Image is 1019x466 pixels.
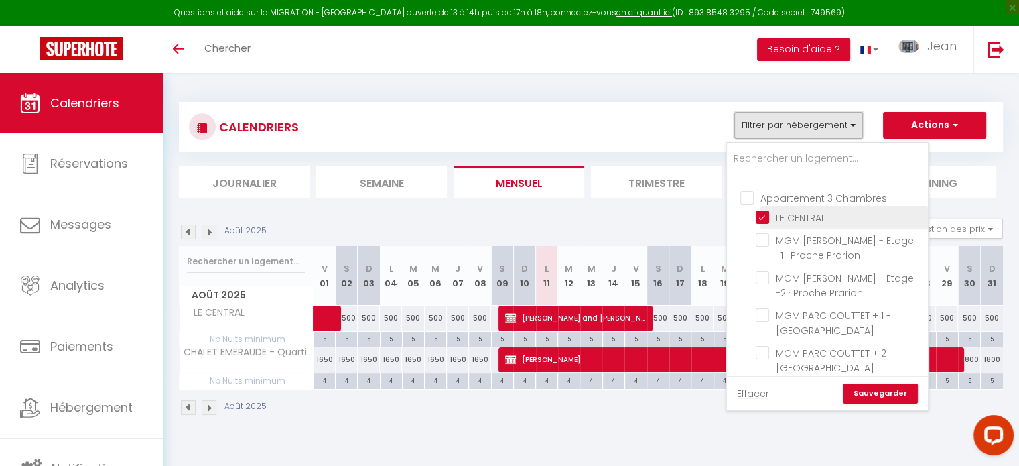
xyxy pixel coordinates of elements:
[558,246,580,306] th: 12
[389,262,393,275] abbr: L
[843,384,918,404] a: Sauvegarder
[505,305,645,331] span: [PERSON_NAME] and [PERSON_NAME]
[883,112,986,139] button: Actions
[224,225,267,237] p: Août 2025
[669,246,691,306] th: 17
[224,400,267,413] p: Août 2025
[455,262,460,275] abbr: J
[989,262,996,275] abbr: D
[611,262,616,275] abbr: J
[366,262,372,275] abbr: D
[380,306,402,331] div: 500
[545,262,549,275] abbr: L
[624,246,647,306] th: 15
[616,7,672,18] a: en cliquant ici
[959,332,980,345] div: 5
[316,166,447,198] li: Semaine
[565,262,573,275] abbr: M
[726,142,929,412] div: Filtrer par hébergement
[937,332,958,345] div: 5
[988,41,1004,58] img: logout
[409,262,417,275] abbr: M
[447,347,469,372] div: 1650
[714,306,736,331] div: 500
[625,373,647,386] div: 4
[632,262,638,275] abbr: V
[588,262,596,275] abbr: M
[182,306,248,321] span: LE CENTRAL
[776,309,891,337] span: MGM PARC COUTTET + 1 - [GEOGRAPHIC_DATA]
[381,373,402,386] div: 4
[50,155,128,172] span: Réservations
[447,306,469,331] div: 500
[757,38,850,61] button: Besoin d'aide ?
[958,306,980,331] div: 500
[336,246,358,306] th: 02
[701,262,705,275] abbr: L
[314,246,336,306] th: 01
[959,373,980,386] div: 5
[204,41,251,55] span: Chercher
[866,166,996,198] li: Planning
[903,219,1003,239] button: Gestion des prix
[469,306,491,331] div: 500
[187,249,305,274] input: Rechercher un logement...
[50,399,133,416] span: Hébergement
[314,347,336,372] div: 1650
[336,347,358,372] div: 1650
[344,262,350,275] abbr: S
[491,246,513,306] th: 09
[454,166,584,198] li: Mensuel
[180,373,313,388] span: Nb Nuits minimum
[447,332,468,345] div: 5
[936,246,958,306] th: 29
[469,332,490,345] div: 5
[336,332,357,345] div: 5
[776,234,914,262] span: MGM [PERSON_NAME] - Etage -1 · Proche Prarion
[958,347,980,372] div: 1800
[447,373,468,386] div: 4
[402,306,424,331] div: 500
[691,373,713,386] div: 4
[403,373,424,386] div: 4
[776,272,914,300] span: MGM [PERSON_NAME] - Etage -2 · Proche Prarion
[580,373,602,386] div: 4
[647,332,669,345] div: 5
[492,373,513,386] div: 4
[322,262,328,275] abbr: V
[691,246,714,306] th: 18
[402,347,424,372] div: 1650
[898,40,919,53] img: ...
[944,262,950,275] abbr: V
[477,262,483,275] abbr: V
[180,332,313,347] span: Nb Nuits minimum
[727,147,928,171] input: Rechercher un logement...
[647,373,669,386] div: 4
[580,332,602,345] div: 5
[425,347,447,372] div: 1650
[958,246,980,306] th: 30
[927,38,957,54] span: Jean
[981,332,1003,345] div: 5
[469,373,490,386] div: 4
[50,277,105,294] span: Analytics
[336,373,357,386] div: 4
[714,246,736,306] th: 19
[677,262,683,275] abbr: D
[669,306,691,331] div: 500
[381,332,402,345] div: 5
[314,373,335,386] div: 4
[603,332,624,345] div: 5
[981,373,1003,386] div: 5
[425,306,447,331] div: 500
[403,332,424,345] div: 5
[358,246,380,306] th: 03
[981,246,1003,306] th: 31
[380,246,402,306] th: 04
[647,246,669,306] th: 16
[536,332,557,345] div: 5
[558,373,580,386] div: 4
[425,246,447,306] th: 06
[669,332,691,345] div: 5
